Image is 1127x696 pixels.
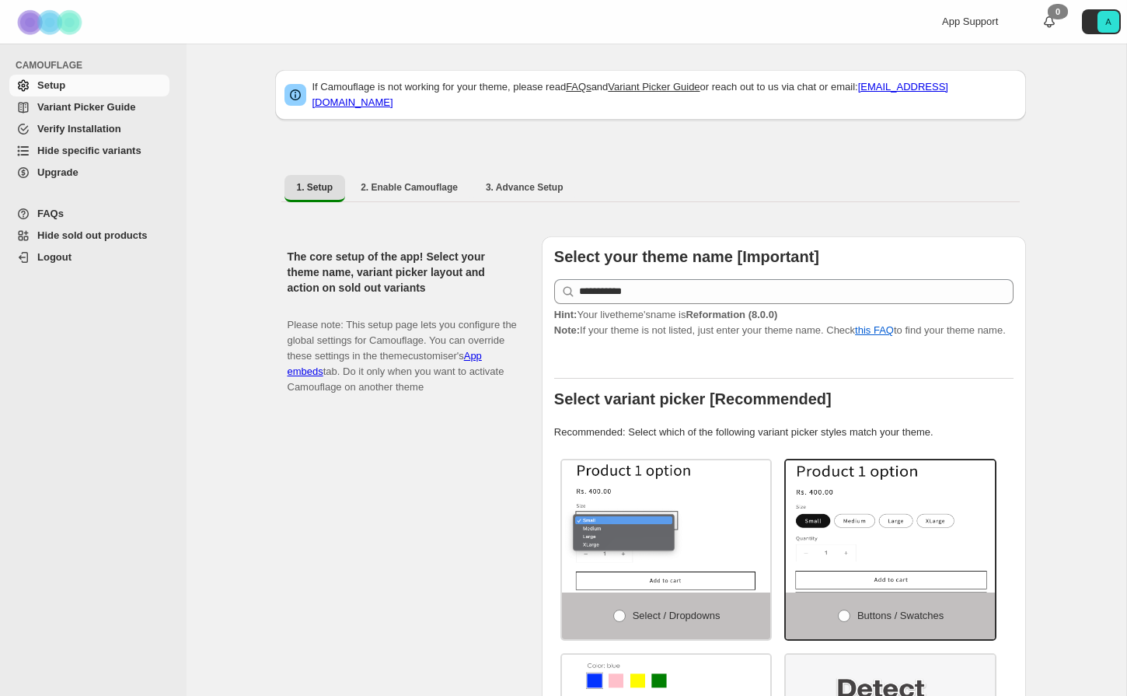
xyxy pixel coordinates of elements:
[1082,9,1121,34] button: Avatar with initials A
[554,324,580,336] strong: Note:
[9,225,169,247] a: Hide sold out products
[9,140,169,162] a: Hide specific variants
[633,610,721,621] span: Select / Dropdowns
[9,203,169,225] a: FAQs
[1097,11,1119,33] span: Avatar with initials A
[608,81,700,93] a: Variant Picker Guide
[9,75,169,96] a: Setup
[9,247,169,268] a: Logout
[942,16,998,27] span: App Support
[37,166,79,178] span: Upgrade
[37,123,121,135] span: Verify Installation
[37,208,64,219] span: FAQs
[16,59,176,72] span: CAMOUFLAGE
[37,79,65,91] span: Setup
[857,610,944,621] span: Buttons / Swatches
[554,248,819,265] b: Select your theme name [Important]
[9,162,169,184] a: Upgrade
[562,460,771,593] img: Select / Dropdowns
[288,249,517,296] h2: The core setup of the app! Select your theme name, variant picker layout and action on sold out v...
[486,181,563,194] span: 3. Advance Setup
[37,251,72,263] span: Logout
[554,309,777,320] span: Your live theme's name is
[1105,17,1111,26] text: A
[554,425,1014,440] p: Recommended: Select which of the following variant picker styles match your theme.
[554,307,1014,338] p: If your theme is not listed, just enter your theme name. Check to find your theme name.
[37,145,141,156] span: Hide specific variants
[554,390,832,407] b: Select variant picker [Recommended]
[312,79,1017,110] p: If Camouflage is not working for your theme, please read and or reach out to us via chat or email:
[554,309,577,320] strong: Hint:
[9,118,169,140] a: Verify Installation
[566,81,591,93] a: FAQs
[686,309,777,320] strong: Reformation (8.0.0)
[1042,14,1057,30] a: 0
[361,181,458,194] span: 2. Enable Camouflage
[37,229,148,241] span: Hide sold out products
[786,460,995,593] img: Buttons / Swatches
[1048,4,1068,19] div: 0
[855,324,894,336] a: this FAQ
[288,302,517,395] p: Please note: This setup page lets you configure the global settings for Camouflage. You can overr...
[9,96,169,118] a: Variant Picker Guide
[37,101,135,113] span: Variant Picker Guide
[297,181,333,194] span: 1. Setup
[12,1,90,44] img: Camouflage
